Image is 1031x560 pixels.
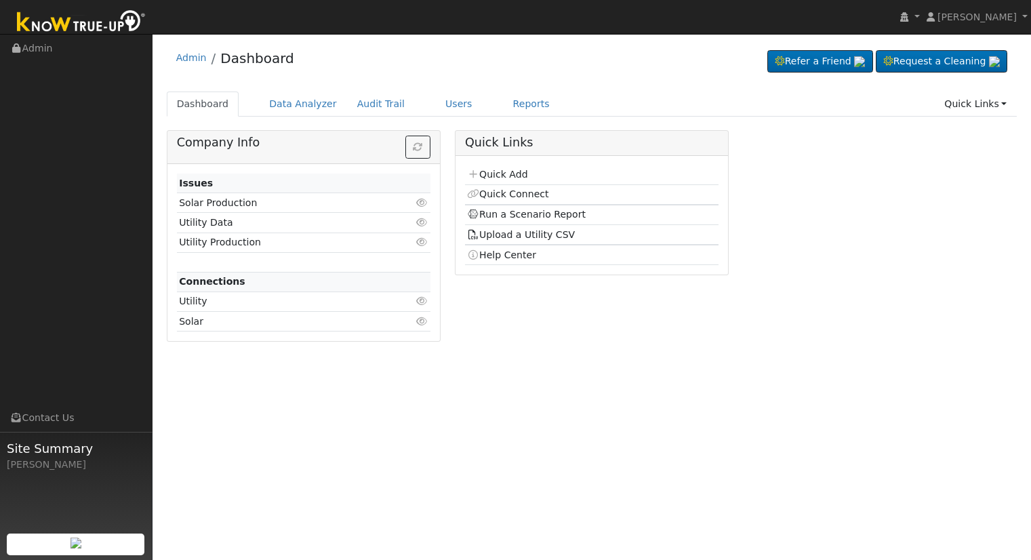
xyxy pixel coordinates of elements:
div: [PERSON_NAME] [7,458,145,472]
a: Refer a Friend [767,50,873,73]
a: Quick Connect [467,188,548,199]
span: [PERSON_NAME] [937,12,1017,22]
a: Audit Trail [347,92,415,117]
td: Solar [177,312,390,332]
td: Solar Production [177,193,390,213]
strong: Issues [179,178,213,188]
i: Click to view [416,218,428,227]
td: Utility [177,292,390,311]
a: Users [435,92,483,117]
img: retrieve [989,56,1000,67]
td: Utility Production [177,233,390,252]
i: Click to view [416,317,428,326]
img: retrieve [70,538,81,548]
h5: Company Info [177,136,430,150]
a: Help Center [467,249,536,260]
a: Upload a Utility CSV [467,229,575,240]
a: Dashboard [220,50,294,66]
i: Click to view [416,296,428,306]
a: Request a Cleaning [876,50,1007,73]
img: retrieve [854,56,865,67]
i: Click to view [416,237,428,247]
i: Click to view [416,198,428,207]
td: Utility Data [177,213,390,233]
a: Quick Links [934,92,1017,117]
h5: Quick Links [465,136,719,150]
a: Admin [176,52,207,63]
strong: Connections [179,276,245,287]
img: Know True-Up [10,7,153,38]
a: Dashboard [167,92,239,117]
span: Site Summary [7,439,145,458]
a: Quick Add [467,169,527,180]
a: Data Analyzer [259,92,347,117]
a: Reports [503,92,560,117]
a: Run a Scenario Report [467,209,586,220]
